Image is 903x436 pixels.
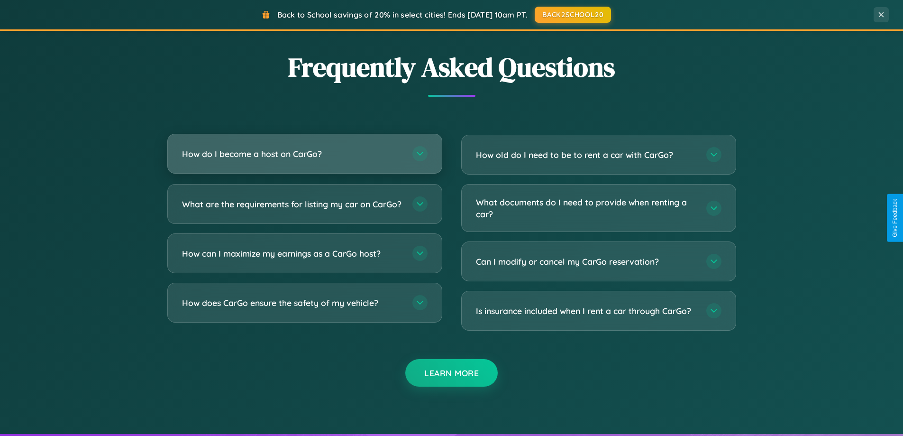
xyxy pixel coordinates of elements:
[476,196,697,220] h3: What documents do I need to provide when renting a car?
[167,49,736,85] h2: Frequently Asked Questions
[182,148,403,160] h3: How do I become a host on CarGo?
[535,7,611,23] button: BACK2SCHOOL20
[182,248,403,260] h3: How can I maximize my earnings as a CarGo host?
[182,198,403,210] h3: What are the requirements for listing my car on CarGo?
[277,10,528,19] span: Back to School savings of 20% in select cities! Ends [DATE] 10am PT.
[476,149,697,161] h3: How old do I need to be to rent a car with CarGo?
[476,256,697,268] h3: Can I modify or cancel my CarGo reservation?
[405,359,498,387] button: Learn More
[892,199,898,237] div: Give Feedback
[182,297,403,309] h3: How does CarGo ensure the safety of my vehicle?
[476,305,697,317] h3: Is insurance included when I rent a car through CarGo?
